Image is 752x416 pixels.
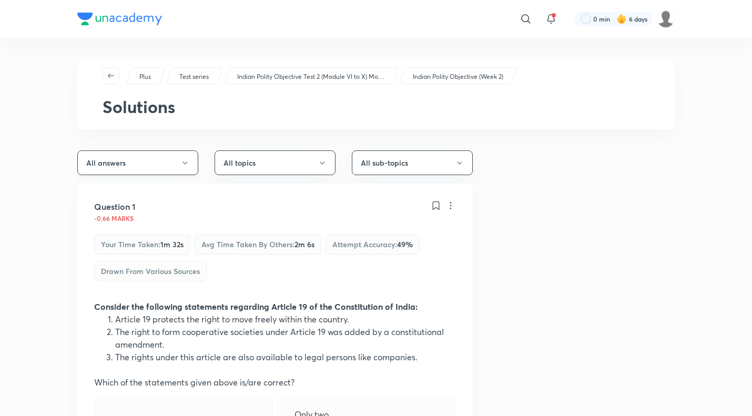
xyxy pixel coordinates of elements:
li: Article 19 protects the right to move freely within the country. [115,313,456,326]
div: Attempt accuracy : [326,234,420,255]
h5: Question 1 [94,200,135,213]
li: The right to form cooperative societies under Article 19 was added by a constitutional amendment. [115,326,456,351]
p: Plus [139,72,151,82]
img: streak [616,14,627,24]
p: Indian Polity Objective (Week 2) [413,72,503,82]
div: Drawn from Various Sources [94,261,207,281]
li: The rights under this article are also available to legal persons like companies. [115,351,456,363]
img: Khushi Yadav [657,10,675,28]
span: 2m 6s [294,239,314,249]
button: All topics [215,150,336,175]
span: 1m 32s [160,239,184,249]
p: Which of the statements given above is/are correct? [94,376,456,389]
a: Indian Polity Objective (Week 2) [411,72,505,82]
button: All answers [77,150,198,175]
img: Company Logo [77,13,162,25]
span: 49 % [397,239,413,249]
button: All sub-topics [352,150,473,175]
a: Test series [178,72,211,82]
a: Indian Polity Objective Test 2 (Module VI to X) Morning Batch [236,72,387,82]
p: Test series [179,72,209,82]
a: Plus [138,72,153,82]
h2: Solutions [103,97,649,117]
p: Indian Polity Objective Test 2 (Module VI to X) Morning Batch [237,72,384,82]
p: -0.66 marks [94,215,134,221]
div: Avg time taken by others : [195,234,321,255]
strong: Consider the following statements regarding Article 19 of the Constitution of India: [94,301,418,312]
div: Your time taken : [94,234,190,255]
